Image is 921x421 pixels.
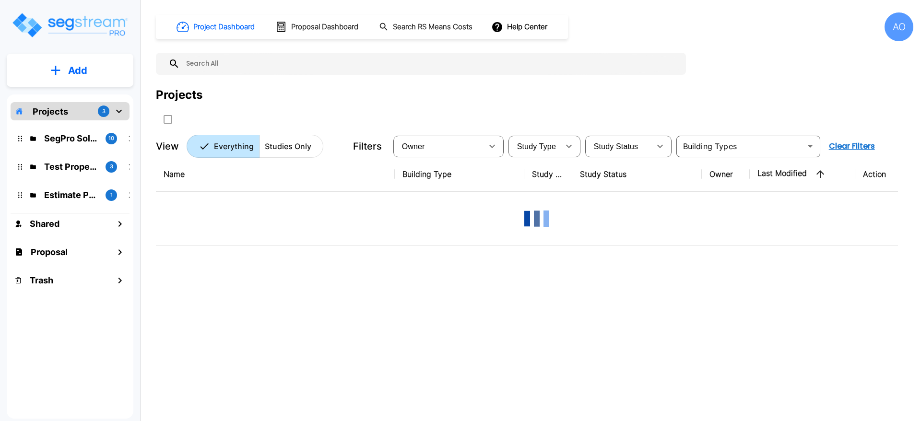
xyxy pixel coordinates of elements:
[594,142,638,151] span: Study Status
[108,134,114,142] p: 10
[259,135,323,158] button: Studies Only
[393,22,472,33] h1: Search RS Means Costs
[110,163,113,171] p: 3
[173,16,260,37] button: Project Dashboard
[750,157,855,192] th: Last Modified
[187,135,260,158] button: Everything
[7,57,133,84] button: Add
[855,157,918,192] th: Action
[510,133,559,160] div: Select
[679,140,802,153] input: Building Types
[375,18,478,36] button: Search RS Means Costs
[489,18,551,36] button: Help Center
[803,140,817,153] button: Open
[33,105,68,118] p: Projects
[11,12,129,39] img: Logo
[68,63,87,78] p: Add
[44,188,98,201] p: Estimate Property
[110,191,113,199] p: 1
[156,157,395,192] th: Name
[402,142,425,151] span: Owner
[702,157,750,192] th: Owner
[31,246,68,258] h1: Proposal
[214,140,254,152] p: Everything
[524,157,572,192] th: Study Type
[156,139,179,153] p: View
[180,53,681,75] input: Search All
[518,199,556,238] img: Loading
[353,139,382,153] p: Filters
[272,17,364,37] button: Proposal Dashboard
[158,110,177,129] button: SelectAll
[30,217,59,230] h1: Shared
[187,135,323,158] div: Platform
[193,22,255,33] h1: Project Dashboard
[265,140,311,152] p: Studies Only
[44,160,98,173] p: Test Property Folder
[30,274,53,287] h1: Trash
[395,133,483,160] div: Select
[587,133,650,160] div: Select
[102,107,106,116] p: 3
[291,22,358,33] h1: Proposal Dashboard
[885,12,913,41] div: AO
[395,157,524,192] th: Building Type
[156,86,202,104] div: Projects
[44,132,98,145] p: SegPro Solutions CSS
[517,142,556,151] span: Study Type
[825,137,879,156] button: Clear Filters
[572,157,702,192] th: Study Status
